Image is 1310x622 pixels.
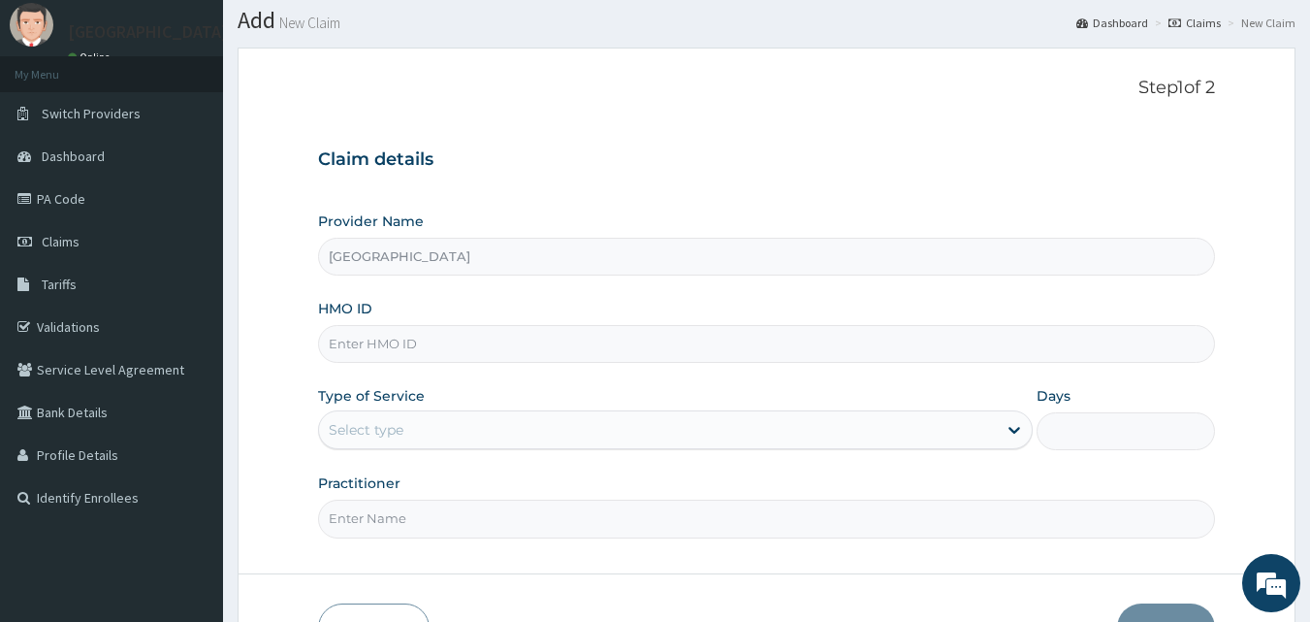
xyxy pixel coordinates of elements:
[318,325,1216,363] input: Enter HMO ID
[318,149,1216,171] h3: Claim details
[318,500,1216,538] input: Enter Name
[329,420,403,440] div: Select type
[42,147,105,165] span: Dashboard
[318,212,424,231] label: Provider Name
[318,474,400,493] label: Practitioner
[10,3,53,47] img: User Image
[68,23,228,41] p: [GEOGRAPHIC_DATA]
[318,78,1216,99] p: Step 1 of 2
[238,8,1295,33] h1: Add
[1076,15,1148,31] a: Dashboard
[318,299,372,318] label: HMO ID
[318,386,425,406] label: Type of Service
[1037,386,1070,406] label: Days
[1223,15,1295,31] li: New Claim
[42,105,141,122] span: Switch Providers
[42,276,77,293] span: Tariffs
[42,233,80,250] span: Claims
[275,16,340,30] small: New Claim
[1168,15,1221,31] a: Claims
[68,50,114,64] a: Online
